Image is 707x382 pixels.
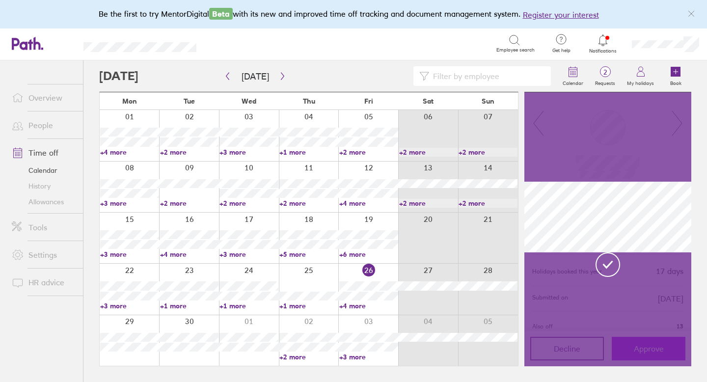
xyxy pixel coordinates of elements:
a: +1 more [279,148,338,157]
span: Beta [209,8,233,20]
a: +2 more [459,148,517,157]
span: Thu [303,97,315,105]
a: +2 more [219,199,278,208]
a: Calendar [4,163,83,178]
a: +1 more [160,301,219,310]
a: Allowances [4,194,83,210]
a: +4 more [339,301,398,310]
span: Wed [242,97,256,105]
a: +4 more [339,199,398,208]
span: Tue [184,97,195,105]
span: Fri [364,97,373,105]
span: Sun [482,97,494,105]
a: Tools [4,218,83,237]
a: +3 more [100,301,159,310]
a: HR advice [4,273,83,292]
label: Calendar [557,78,589,86]
label: Book [664,78,687,86]
a: +2 more [399,199,458,208]
a: +1 more [219,301,278,310]
a: Overview [4,88,83,108]
a: Calendar [557,60,589,92]
span: Employee search [496,47,535,53]
a: +2 more [279,199,338,208]
a: +2 more [399,148,458,157]
button: [DATE] [234,68,277,84]
a: My holidays [621,60,660,92]
a: People [4,115,83,135]
a: +4 more [100,148,159,157]
a: 2Requests [589,60,621,92]
a: History [4,178,83,194]
a: +2 more [160,148,219,157]
a: +3 more [100,250,159,259]
a: +4 more [160,250,219,259]
a: +6 more [339,250,398,259]
label: Requests [589,78,621,86]
button: Register your interest [523,9,599,21]
span: Mon [122,97,137,105]
span: Get help [545,48,577,54]
span: Notifications [587,48,619,54]
a: +2 more [160,199,219,208]
a: +3 more [219,148,278,157]
a: +3 more [100,199,159,208]
a: +5 more [279,250,338,259]
a: Settings [4,245,83,265]
a: +2 more [459,199,517,208]
div: Search [223,39,248,48]
a: +3 more [339,353,398,361]
input: Filter by employee [429,67,545,85]
a: +2 more [279,353,338,361]
a: +1 more [279,301,338,310]
a: +2 more [339,148,398,157]
a: Book [660,60,691,92]
div: Be the first to try MentorDigital with its new and improved time off tracking and document manage... [99,8,609,21]
span: Sat [423,97,434,105]
label: My holidays [621,78,660,86]
a: Notifications [587,33,619,54]
a: +3 more [219,250,278,259]
a: Time off [4,143,83,163]
span: 2 [589,68,621,76]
